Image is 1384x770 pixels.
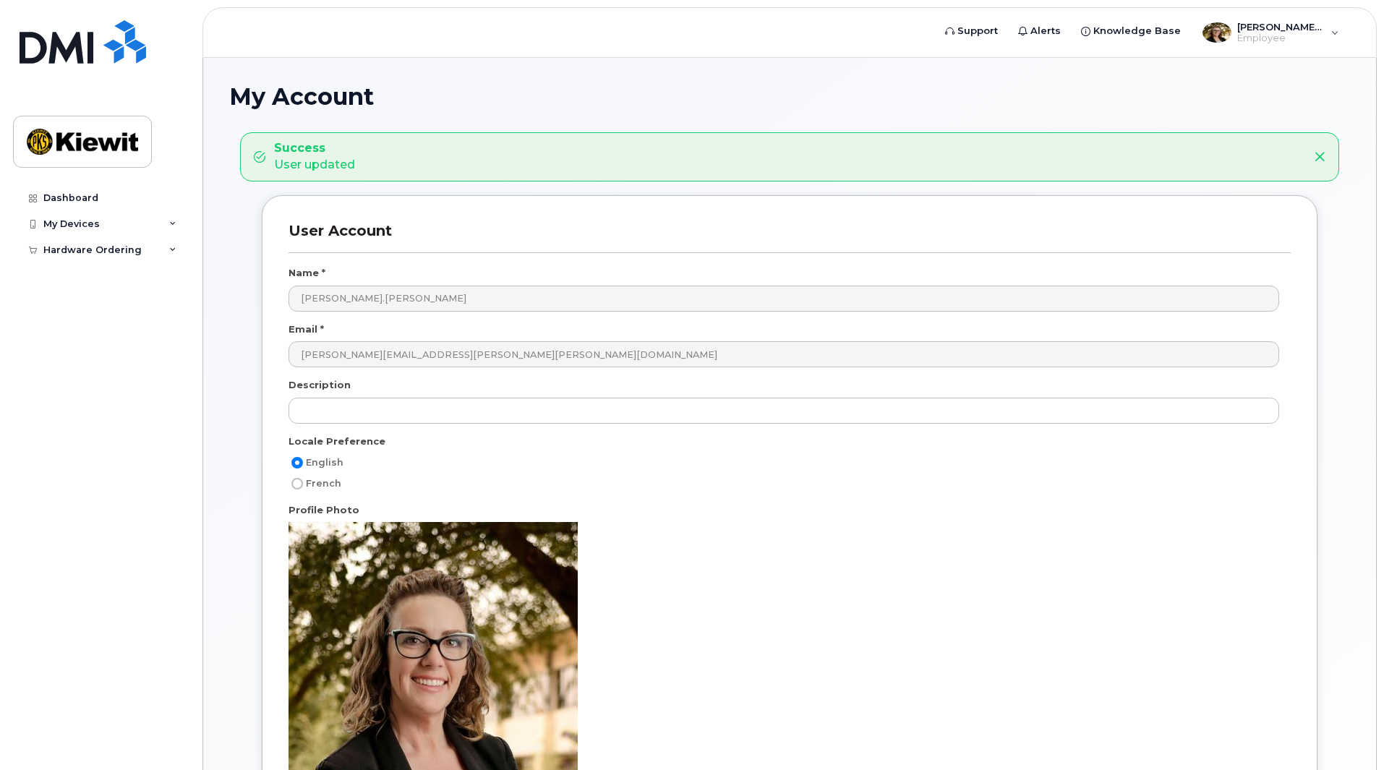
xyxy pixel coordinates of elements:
[289,266,325,280] label: Name *
[306,457,343,468] span: English
[289,222,1291,253] h3: User Account
[289,322,324,336] label: Email *
[291,457,303,469] input: English
[274,140,355,174] div: User updated
[291,478,303,489] input: French
[289,378,351,392] label: Description
[229,84,1350,109] h1: My Account
[289,503,359,517] label: Profile Photo
[274,140,355,157] strong: Success
[289,435,385,448] label: Locale Preference
[306,478,341,489] span: French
